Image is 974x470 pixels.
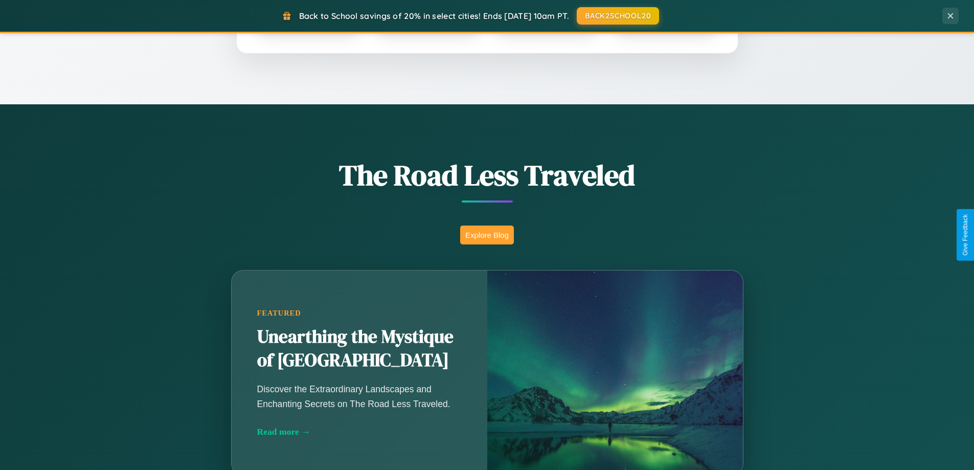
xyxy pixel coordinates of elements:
[460,226,514,244] button: Explore Blog
[257,325,462,372] h2: Unearthing the Mystique of [GEOGRAPHIC_DATA]
[257,309,462,318] div: Featured
[299,11,569,21] span: Back to School savings of 20% in select cities! Ends [DATE] 10am PT.
[180,155,794,195] h1: The Road Less Traveled
[257,382,462,411] p: Discover the Extraordinary Landscapes and Enchanting Secrets on The Road Less Traveled.
[962,214,969,256] div: Give Feedback
[577,7,659,25] button: BACK2SCHOOL20
[257,427,462,437] div: Read more →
